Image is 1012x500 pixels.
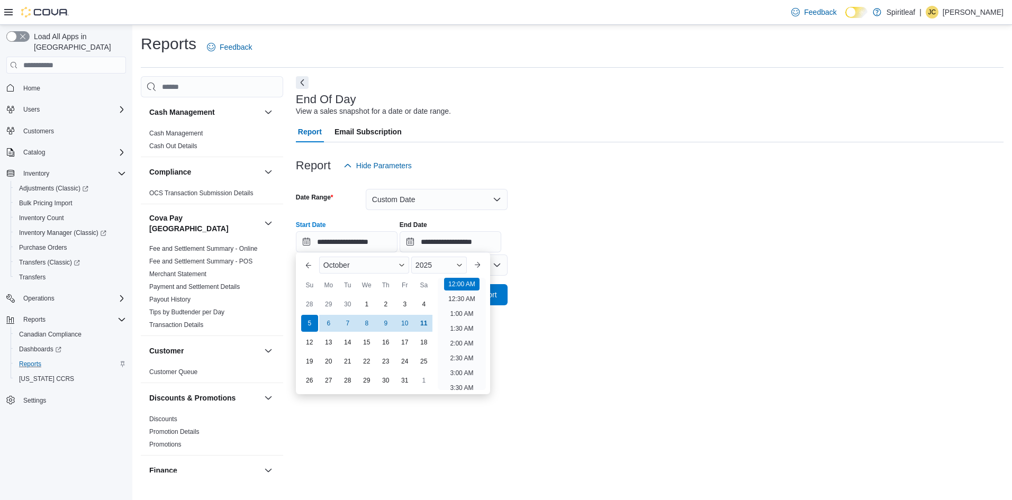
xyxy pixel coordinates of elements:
[377,277,394,294] div: Th
[149,189,254,197] span: OCS Transaction Submission Details
[377,315,394,332] div: day-9
[339,296,356,313] div: day-30
[149,368,197,376] a: Customer Queue
[15,182,93,195] a: Adjustments (Classic)
[19,184,88,193] span: Adjustments (Classic)
[377,334,394,351] div: day-16
[301,315,318,332] div: day-5
[396,334,413,351] div: day-17
[11,255,130,270] a: Transfers (Classic)
[149,308,224,316] a: Tips by Budtender per Day
[301,353,318,370] div: day-19
[21,7,69,17] img: Cova
[415,296,432,313] div: day-4
[19,394,50,407] a: Settings
[444,293,480,305] li: 12:30 AM
[11,225,130,240] a: Inventory Manager (Classic)
[149,107,215,117] h3: Cash Management
[19,124,126,138] span: Customers
[149,167,260,177] button: Compliance
[149,296,191,303] a: Payout History
[15,212,126,224] span: Inventory Count
[296,93,356,106] h3: End Of Day
[446,337,477,350] li: 2:00 AM
[19,330,82,339] span: Canadian Compliance
[356,160,412,171] span: Hide Parameters
[149,257,252,266] span: Fee and Settlement Summary - POS
[149,415,177,423] a: Discounts
[296,106,451,117] div: View a sales snapshot for a date or date range.
[23,169,49,178] span: Inventory
[15,343,126,356] span: Dashboards
[335,121,402,142] span: Email Subscription
[928,6,936,19] span: JC
[2,166,130,181] button: Inventory
[19,313,126,326] span: Reports
[2,80,130,95] button: Home
[19,375,74,383] span: [US_STATE] CCRS
[15,372,78,385] a: [US_STATE] CCRS
[149,441,182,448] a: Promotions
[2,393,130,408] button: Settings
[926,6,938,19] div: Jim C
[23,148,45,157] span: Catalog
[411,257,467,274] div: Button. Open the year selector. 2025 is currently selected.
[19,229,106,237] span: Inventory Manager (Classic)
[149,213,260,234] button: Cova Pay [GEOGRAPHIC_DATA]
[149,107,260,117] button: Cash Management
[339,155,416,176] button: Hide Parameters
[149,130,203,137] a: Cash Management
[396,315,413,332] div: day-10
[339,372,356,389] div: day-28
[358,296,375,313] div: day-1
[11,181,130,196] a: Adjustments (Classic)
[11,240,130,255] button: Purchase Orders
[446,307,477,320] li: 1:00 AM
[19,167,53,180] button: Inventory
[320,372,337,389] div: day-27
[804,7,836,17] span: Feedback
[2,123,130,139] button: Customers
[149,258,252,265] a: Fee and Settlement Summary - POS
[298,121,322,142] span: Report
[15,271,50,284] a: Transfers
[141,242,283,335] div: Cova Pay [GEOGRAPHIC_DATA]
[415,277,432,294] div: Sa
[319,257,409,274] div: Button. Open the month selector. October is currently selected.
[19,125,58,138] a: Customers
[11,327,130,342] button: Canadian Compliance
[15,328,86,341] a: Canadian Compliance
[339,353,356,370] div: day-21
[149,244,258,253] span: Fee and Settlement Summary - Online
[262,106,275,119] button: Cash Management
[15,197,126,210] span: Bulk Pricing Import
[493,261,501,269] button: Open list of options
[301,372,318,389] div: day-26
[19,146,126,159] span: Catalog
[296,159,331,172] h3: Report
[141,413,283,455] div: Discounts & Promotions
[446,352,477,365] li: 2:30 AM
[469,257,486,274] button: Next month
[446,381,477,394] li: 3:30 AM
[19,214,64,222] span: Inventory Count
[149,142,197,150] a: Cash Out Details
[446,367,477,379] li: 3:00 AM
[141,366,283,383] div: Customer
[149,295,191,304] span: Payout History
[943,6,1004,19] p: [PERSON_NAME]
[320,296,337,313] div: day-29
[296,221,326,229] label: Start Date
[149,393,236,403] h3: Discounts & Promotions
[23,105,40,114] span: Users
[358,372,375,389] div: day-29
[320,334,337,351] div: day-13
[141,127,283,157] div: Cash Management
[15,358,126,370] span: Reports
[415,372,432,389] div: day-1
[6,76,126,435] nav: Complex example
[11,196,130,211] button: Bulk Pricing Import
[15,241,71,254] a: Purchase Orders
